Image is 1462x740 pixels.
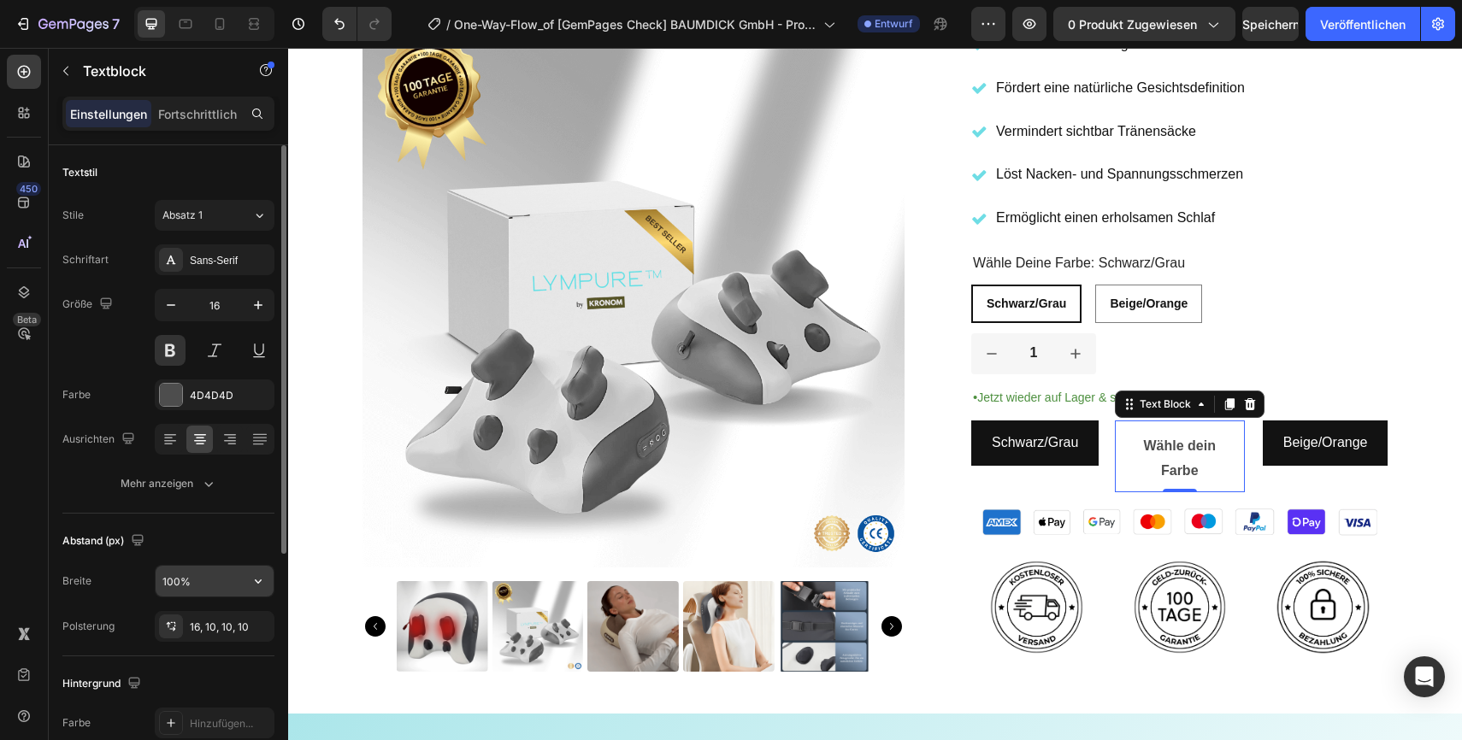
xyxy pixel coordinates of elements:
font: Textstil [62,166,97,179]
button: Mehr anzeigen [62,468,274,499]
button: Carousel Next Arrow [593,568,614,589]
font: 16, 10, 10, 10 [190,620,249,633]
p: Schwarz/Grau [704,383,790,408]
font: Veröffentlichen [1320,17,1406,32]
button: increment [767,285,808,326]
font: Farbe [62,388,91,401]
a: Schwarz/Grau [683,373,811,418]
p: Fördert eine natürliche Gesichtsdefinition [708,28,957,53]
button: Veröffentlichen [1306,7,1420,41]
font: 7 [112,15,120,32]
p: Textblock [83,61,228,81]
div: Rich Text Editor. Editing area: main [827,373,957,444]
font: 0 Produkt zugewiesen [1068,17,1197,32]
font: Textblock [83,62,146,79]
font: / [446,17,451,32]
button: 0 Produkt zugewiesen [1053,7,1235,41]
font: Sans-Serif [190,255,238,267]
font: 450 [20,183,38,195]
font: Speichern [1242,17,1300,32]
p: Vermindert sichtbar Tränensäcke [708,72,957,97]
button: Absatz 1 [155,200,274,231]
p: Wähle dein Farbe [835,386,948,436]
span: Schwarz/Grau [699,249,778,262]
font: One-Way-Flow_of [GemPages Check] BAUMDICK GmbH - Produktseitenlayout V1.0 [454,17,816,50]
font: Schriftart [62,253,109,266]
font: Entwurf [875,17,913,30]
span: Beige/Orange [822,249,899,262]
font: Farbe [62,716,91,729]
button: decrement [683,285,724,326]
iframe: Designbereich [288,48,1462,740]
input: quantity [724,285,767,326]
img: gempages_574512423084491551-f6b85362-75f9-41b9-a70a-13490112493c.png [692,502,805,616]
font: Hinzufügen... [190,717,253,730]
button: <p>Beige/Orange</p> [975,373,1100,418]
p: Beige/Orange [995,383,1080,408]
span: • [685,342,689,356]
font: Mehr anzeigen [121,477,193,490]
div: Öffnen Sie den Intercom Messenger [1404,656,1445,697]
img: gempages_574512423084491551-7a45bb61-540a-4fc3-bb83-922b738dd9bd.png [978,502,1092,616]
legend: wähle deine farbe: schwarz/grau [683,205,899,226]
p: Ermöglicht einen erholsamen Schlaf [708,158,957,183]
font: Hintergrund [62,677,121,690]
font: Breite [62,574,91,587]
font: Größe [62,297,92,310]
font: Ausrichten [62,432,115,445]
font: Stile [62,208,84,221]
div: Rückgängig/Wiederholen [322,7,392,41]
font: Beta [17,314,37,326]
input: Auto [156,566,274,596]
div: Text Block [848,349,906,364]
button: Speichern [1242,7,1299,41]
font: Absatz 1 [162,208,203,221]
font: 4D4D4D [190,389,233,402]
button: 7 [7,7,127,41]
font: Polsterung [62,620,115,632]
img: gempages_574512423084491551-50a22024-c322-4415-b2f7-9d5a1493f3c1.png [835,502,949,616]
font: Einstellungen [70,107,147,121]
font: Abstand (px) [62,534,124,547]
p: Löst Nacken- und Spannungsschmerzen [708,115,957,139]
img: gempages_574512423084491551-1d3ee8b1-e0aa-40db-aab3-912ecb4aafd2.png [683,459,1100,490]
p: Jetzt wieder auf Lager & sofort lieferbar! [685,338,1099,361]
font: Fortschrittlich [158,107,237,121]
